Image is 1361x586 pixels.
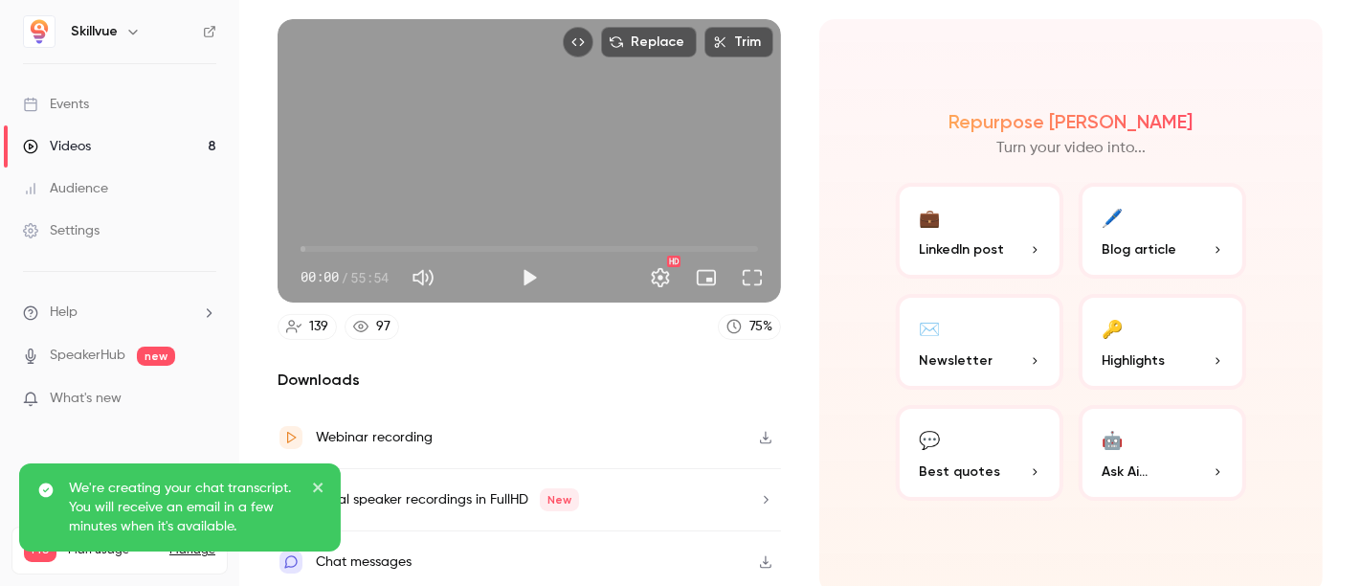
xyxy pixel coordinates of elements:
span: New [540,488,579,511]
img: Skillvue [24,16,55,47]
div: Videos [23,137,91,156]
button: 🤖Ask Ai... [1079,405,1246,501]
div: 💬 [919,424,940,454]
h6: Skillvue [71,22,118,41]
button: 🖊️Blog article [1079,183,1246,279]
div: 🤖 [1102,424,1123,454]
button: Play [510,259,548,297]
span: new [137,347,175,366]
div: 🖊️ [1102,202,1123,232]
li: help-dropdown-opener [23,303,216,323]
p: Turn your video into... [996,137,1146,160]
div: 🔑 [1102,313,1123,343]
button: close [312,479,325,502]
img: tab_keywords_by_traffic_grey.svg [192,111,208,126]
img: tab_domain_overview_orange.svg [79,111,95,126]
div: [PERSON_NAME]: [DOMAIN_NAME] [50,50,274,65]
div: Chat messages [316,551,412,574]
span: Ask Ai... [1102,462,1148,482]
button: 🔑Highlights [1079,294,1246,390]
button: 💼LinkedIn post [896,183,1063,279]
div: 💼 [919,202,940,232]
span: Best quotes [919,462,1000,482]
button: Full screen [733,259,771,297]
span: 00:00 [301,267,339,287]
div: Dominio [100,113,146,125]
div: Webinar recording [316,426,433,449]
a: 139 [278,314,337,340]
div: 00:00 [301,267,389,287]
div: 75 % [749,317,772,337]
p: We're creating your chat transcript. You will receive an email in a few minutes when it's available. [69,479,299,536]
a: SpeakerHub [50,346,125,366]
button: Embed video [563,27,593,57]
span: What's new [50,389,122,409]
div: 97 [376,317,390,337]
span: Newsletter [919,350,993,371]
span: / [341,267,348,287]
a: 97 [345,314,399,340]
h2: Repurpose [PERSON_NAME] [949,110,1194,133]
button: ✉️Newsletter [896,294,1063,390]
div: Audience [23,179,108,198]
button: 💬Best quotes [896,405,1063,501]
div: Settings [23,221,100,240]
span: LinkedIn post [919,239,1004,259]
h2: Downloads [278,369,781,392]
span: 55:54 [350,267,389,287]
div: ✉️ [919,313,940,343]
a: 75% [718,314,781,340]
button: Replace [601,27,697,57]
button: Settings [641,259,680,297]
img: logo_orange.svg [31,31,46,46]
div: Events [23,95,89,114]
span: Highlights [1102,350,1165,371]
div: 139 [309,317,328,337]
div: HD [667,256,680,267]
button: Turn on miniplayer [687,259,725,297]
button: Trim [704,27,773,57]
span: Blog article [1102,239,1176,259]
span: Help [50,303,78,323]
img: website_grey.svg [31,50,46,65]
div: v 4.0.25 [54,31,94,46]
div: Local speaker recordings in FullHD [316,488,579,511]
div: Keyword (traffico) [213,113,318,125]
button: Mute [404,259,442,297]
